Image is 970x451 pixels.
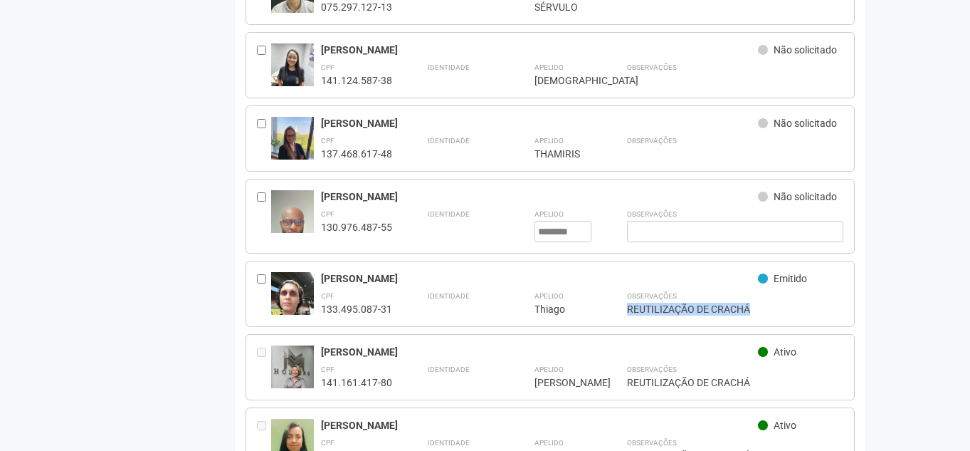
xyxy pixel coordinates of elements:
span: Não solicitado [774,44,837,56]
strong: Apelido [534,292,564,300]
div: THAMIRIS [534,147,591,160]
strong: Identidade [428,63,470,71]
div: SÉRVULO [534,1,591,14]
strong: Identidade [428,292,470,300]
div: 133.495.087-31 [321,303,392,316]
strong: Apelido [534,366,564,373]
div: [PERSON_NAME] [321,272,759,285]
div: 141.161.417-80 [321,376,392,389]
img: user.jpg [271,346,314,410]
div: 141.124.587-38 [321,74,392,87]
span: Emitido [774,273,807,284]
span: Não solicitado [774,191,837,202]
div: REUTILIZAÇÃO DE CRACHÁ [627,376,844,389]
strong: Apelido [534,63,564,71]
strong: CPF [321,210,334,218]
strong: Observações [627,366,677,373]
strong: CPF [321,63,334,71]
div: 130.976.487-55 [321,221,392,234]
strong: Apelido [534,439,564,447]
img: user.jpg [271,43,314,100]
div: [PERSON_NAME] [321,117,759,130]
div: REUTILIZAÇÃO DE CRACHÁ [627,303,844,316]
span: Não solicitado [774,118,837,129]
strong: CPF [321,292,334,300]
strong: Observações [627,63,677,71]
strong: Observações [627,292,677,300]
img: user.jpg [271,272,314,329]
div: [PERSON_NAME] [321,419,759,432]
div: 137.468.617-48 [321,147,392,160]
div: 075.297.127-13 [321,1,392,14]
strong: Identidade [428,137,470,145]
strong: Apelido [534,210,564,218]
strong: Identidade [428,439,470,447]
strong: Observações [627,137,677,145]
img: user.jpg [271,190,314,268]
div: [PERSON_NAME] [321,43,759,56]
div: Entre em contato com a Aministração para solicitar o cancelamento ou 2a via [257,346,271,389]
div: [DEMOGRAPHIC_DATA] [534,74,591,87]
strong: CPF [321,439,334,447]
strong: CPF [321,137,334,145]
div: Thiago [534,303,591,316]
strong: Identidade [428,210,470,218]
strong: Apelido [534,137,564,145]
strong: Observações [627,210,677,218]
div: [PERSON_NAME] [534,376,591,389]
div: [PERSON_NAME] [321,346,759,358]
strong: Observações [627,439,677,447]
strong: CPF [321,366,334,373]
img: user.jpg [271,117,314,174]
div: [PERSON_NAME] [321,190,759,203]
strong: Identidade [428,366,470,373]
span: Ativo [774,420,796,431]
span: Ativo [774,346,796,358]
